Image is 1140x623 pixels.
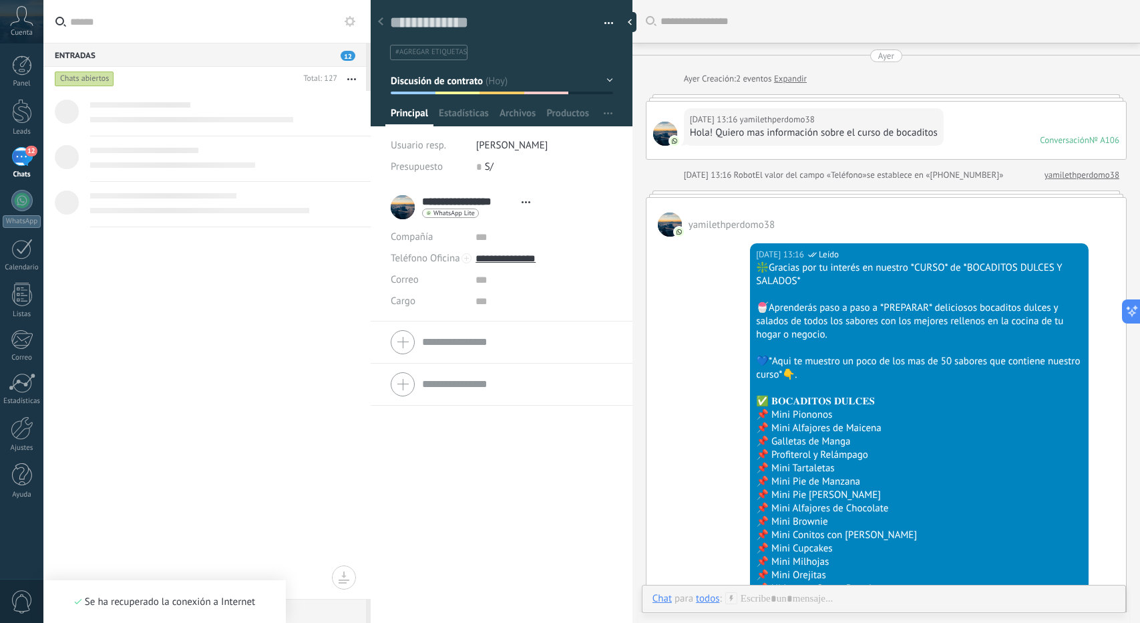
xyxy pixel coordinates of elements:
div: Panel [3,80,41,88]
div: Usuario resp. [391,135,466,156]
div: ❇️Gracias por tu interés en nuestro *CURSO* de *BOCADITOS DULCES Y SALADOS* [756,261,1083,288]
button: Teléfono Oficina [391,248,460,269]
div: ✅ 𝐁𝐎𝐂𝐀𝐃𝐈𝐓𝐎𝐒 𝐃𝐔𝐋𝐂𝐄𝐒 [756,395,1083,408]
span: yamilethperdomo38 [658,213,682,237]
span: se establece en «[PHONE_NUMBER]» [867,168,1004,182]
div: Estadísticas [3,397,41,406]
img: com.amocrm.amocrmwa.svg [675,227,684,237]
span: WhatsApp Lite [433,210,475,217]
div: 💙*Aqui te muestro un poco de los mas de 50 sabores que contiene nuestro curso*👇. [756,355,1083,382]
div: 🍧Aprenderás paso a paso a *PREPARAR* deliciosos bocaditos dulces y salados de todos los sabores c... [756,301,1083,342]
span: yamilethperdomo38 [653,122,677,146]
span: S/ [485,160,494,173]
div: [DATE] 13:16 [756,248,806,261]
a: Expandir [774,72,807,86]
a: yamilethperdomo38 [1044,168,1119,182]
div: Listas [3,310,41,319]
div: Conversación [1040,134,1089,146]
span: [PERSON_NAME] [476,139,548,152]
div: № A106 [1089,134,1119,146]
div: todos [696,592,719,604]
div: 📌 Profiterol y Relámpago [756,449,1083,462]
div: Ayer [684,72,702,86]
span: Presupuesto [391,160,443,173]
div: [DATE] 13:16 [690,113,740,126]
div: 📌 Mini Brownie [756,515,1083,529]
div: [DATE] 13:16 [684,168,734,182]
span: El valor del campo «Teléfono» [755,168,867,182]
span: Archivos [500,107,536,126]
div: 📌 Mini Cupcakes [756,542,1083,555]
div: Ayuda [3,491,41,499]
span: Robot [734,169,755,180]
span: Usuario resp. [391,139,446,152]
span: yamilethperdomo38 [740,113,815,126]
div: 📌 Nidos con Crema Pastelera [756,582,1083,596]
div: 📌 Mini Alfajores de Chocolate [756,502,1083,515]
div: Chats abiertos [55,71,114,87]
div: Presupuesto [391,156,466,178]
div: Ajustes [3,444,41,453]
div: Ayer [878,49,894,62]
div: Correo [3,354,41,362]
img: com.amocrm.amocrmwa.svg [670,136,679,146]
span: 2 eventos [736,72,771,86]
span: Cargo [391,296,415,306]
div: Calendario [3,263,41,272]
div: Cargo [391,291,465,312]
span: Estadísticas [439,107,489,126]
div: Hola! Quiero mas información sobre el curso de bocaditos [690,126,938,140]
div: 📌 Mini Conitos con [PERSON_NAME] [756,529,1083,542]
span: Cuenta [11,29,33,37]
div: 📌 Mini Piononos [756,408,1083,422]
span: Correo [391,273,419,286]
div: WhatsApp [3,215,41,228]
div: 📌 Mini Pie [PERSON_NAME] [756,489,1083,502]
div: Chats [3,170,41,179]
span: #agregar etiquetas [395,47,467,57]
span: 12 [341,51,355,61]
span: Teléfono Oficina [391,252,460,265]
span: Leído [819,248,839,261]
div: Se ha recuperado la conexión a Internet [74,596,255,608]
div: 📌 Galletas de Manga [756,435,1083,449]
div: Compañía [391,227,465,248]
span: Productos [546,107,589,126]
span: para [675,592,693,606]
div: 📌 Mini Milhojas [756,555,1083,569]
div: Total: 127 [298,72,337,86]
div: 📌 Mini Orejitas [756,569,1083,582]
div: 📌 Mini Pie de Manzana [756,475,1083,489]
span: : [720,592,722,606]
span: yamilethperdomo38 [689,219,775,231]
div: 📌 Mini Alfajores de Maicena [756,422,1083,435]
div: Ocultar [623,12,636,32]
span: Principal [391,107,428,126]
button: Correo [391,269,419,291]
div: Leads [3,128,41,136]
div: Creación: [684,72,807,86]
div: 📌 Mini Tartaletas [756,462,1083,475]
span: 12 [25,146,37,156]
div: Entradas [43,43,366,67]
